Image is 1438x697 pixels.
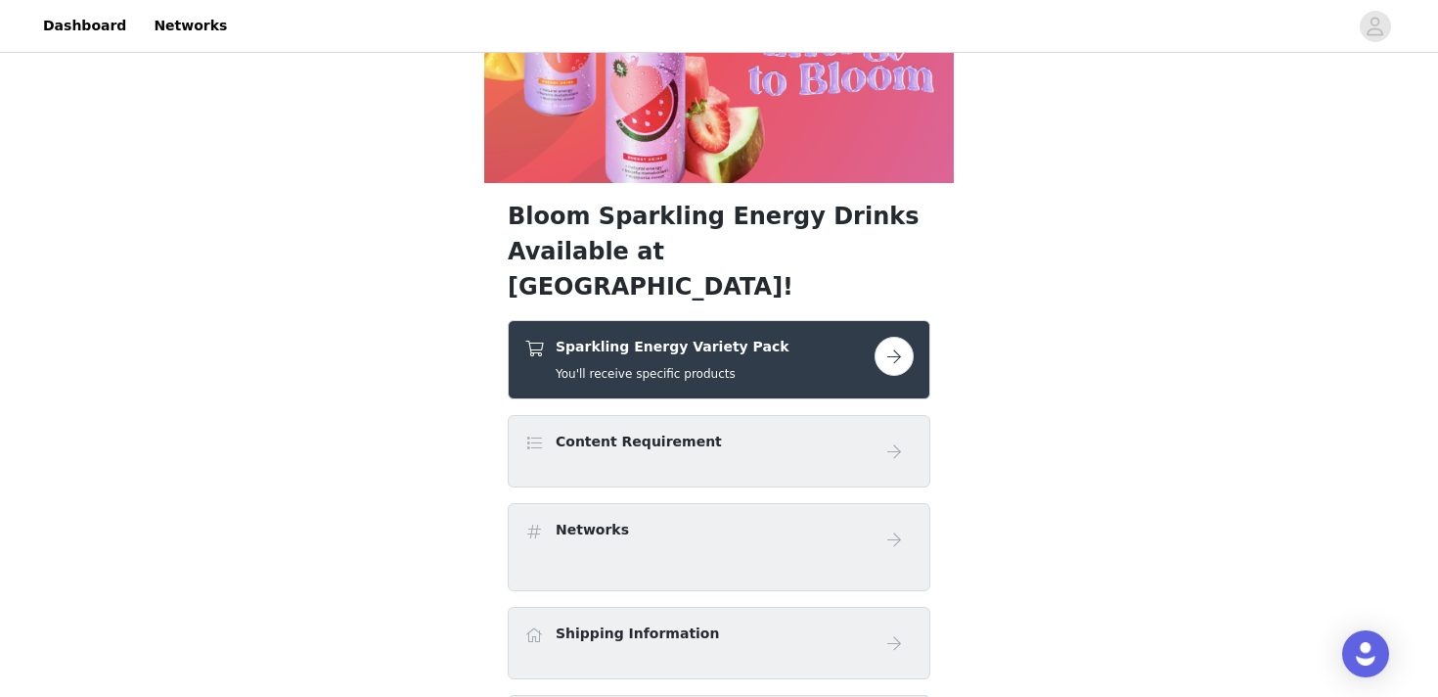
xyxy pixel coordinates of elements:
[508,199,930,304] h1: Bloom Sparkling Energy Drinks Available at [GEOGRAPHIC_DATA]!
[1342,630,1389,677] div: Open Intercom Messenger
[556,432,722,452] h4: Content Requirement
[508,503,930,591] div: Networks
[508,320,930,399] div: Sparkling Energy Variety Pack
[142,4,239,48] a: Networks
[556,365,789,383] h5: You'll receive specific products
[508,415,930,488] div: Content Requirement
[508,607,930,679] div: Shipping Information
[556,520,629,540] h4: Networks
[1366,11,1384,42] div: avatar
[31,4,138,48] a: Dashboard
[556,337,789,357] h4: Sparkling Energy Variety Pack
[556,624,719,644] h4: Shipping Information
